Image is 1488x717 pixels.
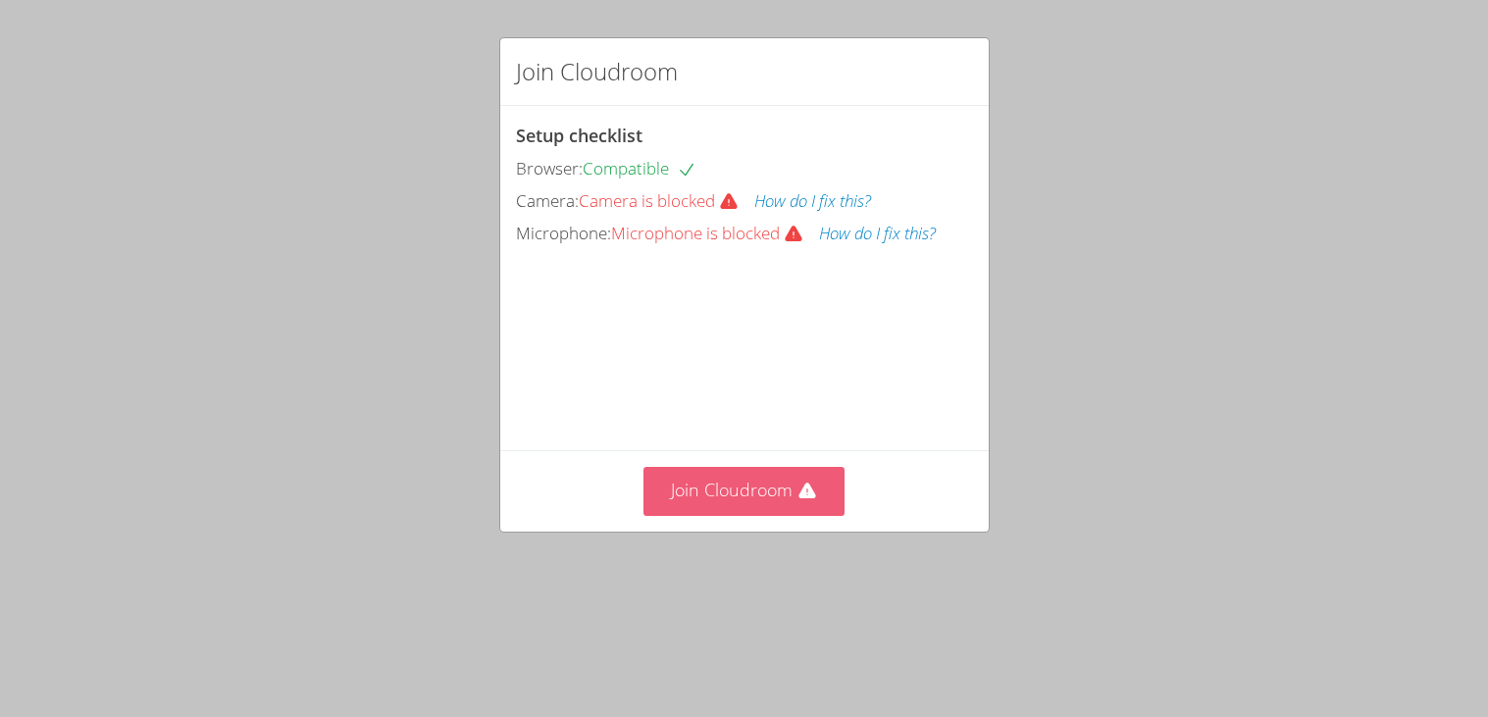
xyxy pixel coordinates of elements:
[819,220,936,248] button: How do I fix this?
[611,222,819,244] span: Microphone is blocked
[516,222,611,244] span: Microphone:
[516,124,642,147] span: Setup checklist
[754,187,871,216] button: How do I fix this?
[643,467,845,515] button: Join Cloudroom
[516,54,678,89] h2: Join Cloudroom
[516,189,579,212] span: Camera:
[579,189,754,212] span: Camera is blocked
[583,157,696,179] span: Compatible
[516,157,583,179] span: Browser:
